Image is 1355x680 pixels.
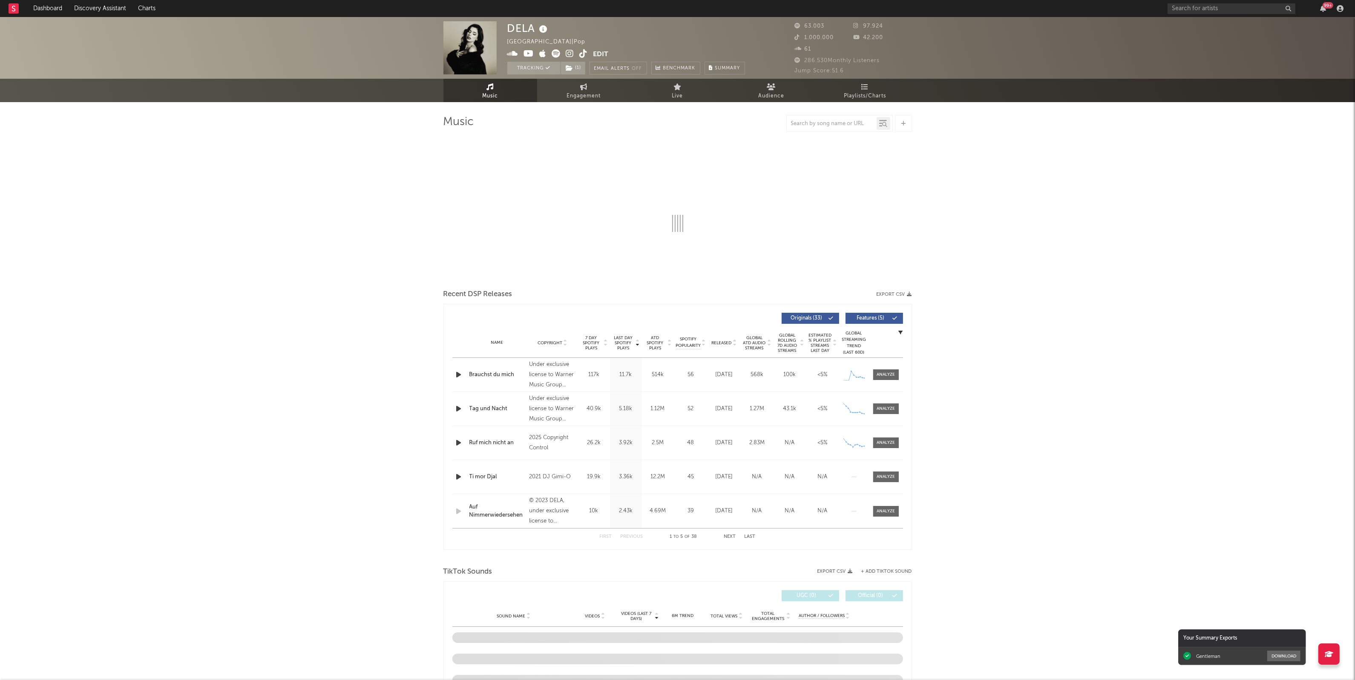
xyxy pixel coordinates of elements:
span: Features ( 5 ) [851,316,890,321]
em: Off [632,66,642,71]
button: Download [1267,651,1300,661]
div: 45 [676,473,706,481]
div: 40.9k [580,405,608,413]
button: + Add TikTok Sound [853,569,912,574]
button: 99+ [1320,5,1326,12]
span: Originals ( 33 ) [787,316,826,321]
span: 7 Day Spotify Plays [580,335,603,351]
button: Features(5) [846,313,903,324]
span: Recent DSP Releases [443,289,512,300]
div: N/A [776,439,804,447]
div: 2025 Copyright Control [529,433,575,453]
button: Edit [593,49,609,60]
button: Email AlertsOff [590,62,647,74]
div: N/A [743,507,771,515]
div: 2021 DJ Gimi-O [529,472,575,482]
div: Under exclusive license to Warner Music Group Germany Holding GmbH,, © 2025 DELA [529,394,575,424]
div: [DATE] [710,405,739,413]
div: 1.12M [644,405,672,413]
div: 117k [580,371,608,379]
div: 10k [580,507,608,515]
a: Auf Nimmerwiedersehen [469,503,525,520]
div: [DATE] [710,439,739,447]
div: 568k [743,371,771,379]
div: <5% [808,405,837,413]
a: Tag und Nacht [469,405,525,413]
span: ATD Spotify Plays [644,335,667,351]
button: Export CSV [817,569,853,574]
div: 1.27M [743,405,771,413]
span: Estimated % Playlist Streams Last Day [808,333,832,353]
span: Playlists/Charts [844,91,886,101]
div: Name [469,340,525,346]
input: Search for artists [1168,3,1295,14]
div: 3.36k [612,473,640,481]
div: <5% [808,371,837,379]
div: 3.92k [612,439,640,447]
a: Music [443,79,537,102]
span: Engagement [567,91,601,101]
div: 43.1k [776,405,804,413]
div: 39 [676,507,706,515]
button: Summary [705,62,745,74]
span: Global ATD Audio Streams [743,335,766,351]
a: Benchmark [651,62,700,74]
button: Export CSV [877,292,912,297]
div: <5% [808,439,837,447]
span: of [685,535,690,539]
span: Audience [758,91,784,101]
div: 99 + [1323,2,1333,9]
span: Benchmark [663,63,696,74]
button: Last [745,534,756,539]
span: 97.924 [853,23,883,29]
div: Global Streaming Trend (Last 60D) [841,330,867,356]
a: Engagement [537,79,631,102]
button: Next [724,534,736,539]
span: Spotify Popularity [676,336,701,349]
span: 1.000.000 [795,35,834,40]
a: Ti mor Djal [469,473,525,481]
span: TikTok Sounds [443,567,492,577]
button: Previous [621,534,643,539]
span: ( 1 ) [561,62,586,74]
div: [GEOGRAPHIC_DATA] | Pop [507,37,596,47]
div: 4.69M [644,507,672,515]
a: Live [631,79,725,102]
div: 100k [776,371,804,379]
span: Official ( 0 ) [851,593,890,598]
span: Author / Followers [799,613,845,619]
input: Search by song name or URL [787,120,877,127]
span: 42.200 [853,35,883,40]
span: Global Rolling 7D Audio Streams [776,333,799,353]
div: 56 [676,371,706,379]
div: 19.9k [580,473,608,481]
span: Music [482,91,498,101]
a: Brauchst du mich [469,371,525,379]
button: UGC(0) [782,590,839,601]
div: N/A [776,507,804,515]
div: Under exclusive license to Warner Music Group Germany Holding GmbH,, © 2025 DELA [529,360,575,390]
div: © 2023 DELA, under exclusive license to Universal Music GmbH [529,496,575,526]
span: Last Day Spotify Plays [612,335,635,351]
div: 2.43k [612,507,640,515]
div: 48 [676,439,706,447]
div: [DATE] [710,473,739,481]
span: Copyright [538,340,562,346]
span: Videos (last 7 days) [619,611,653,621]
div: Ruf mich nicht an [469,439,525,447]
span: Total Engagements [751,611,785,621]
div: [DATE] [710,507,739,515]
span: 61 [795,46,811,52]
button: (1) [561,62,585,74]
div: 1 5 38 [660,532,707,542]
span: Summary [715,66,740,71]
button: + Add TikTok Sound [861,569,912,574]
div: N/A [743,473,771,481]
div: N/A [776,473,804,481]
span: Live [672,91,683,101]
div: 5.18k [612,405,640,413]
